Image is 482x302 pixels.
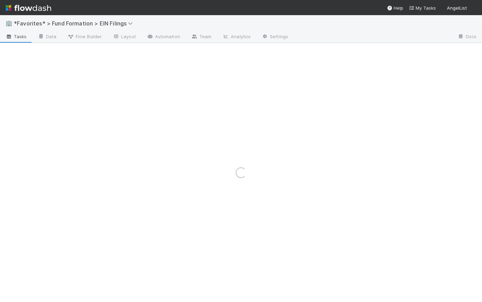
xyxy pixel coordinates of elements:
[470,5,476,12] img: avatar_b467e446-68e1-4310-82a7-76c532dc3f4b.png
[141,32,186,43] a: Automation
[387,4,403,11] div: Help
[107,32,141,43] a: Layout
[67,33,102,40] span: Flow Builder
[6,2,51,14] img: logo-inverted-e16ddd16eac7371096b0.svg
[217,32,256,43] a: Analytics
[32,32,62,43] a: Data
[452,32,482,43] a: Docs
[256,32,294,43] a: Settings
[6,33,27,40] span: Tasks
[409,5,436,11] span: My Tasks
[14,20,136,27] span: *Favorites* > Fund Formation > EIN Filings
[409,4,436,11] a: My Tasks
[62,32,107,43] a: Flow Builder
[447,5,467,11] span: AngelList
[186,32,217,43] a: Team
[6,20,12,26] span: 🏢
